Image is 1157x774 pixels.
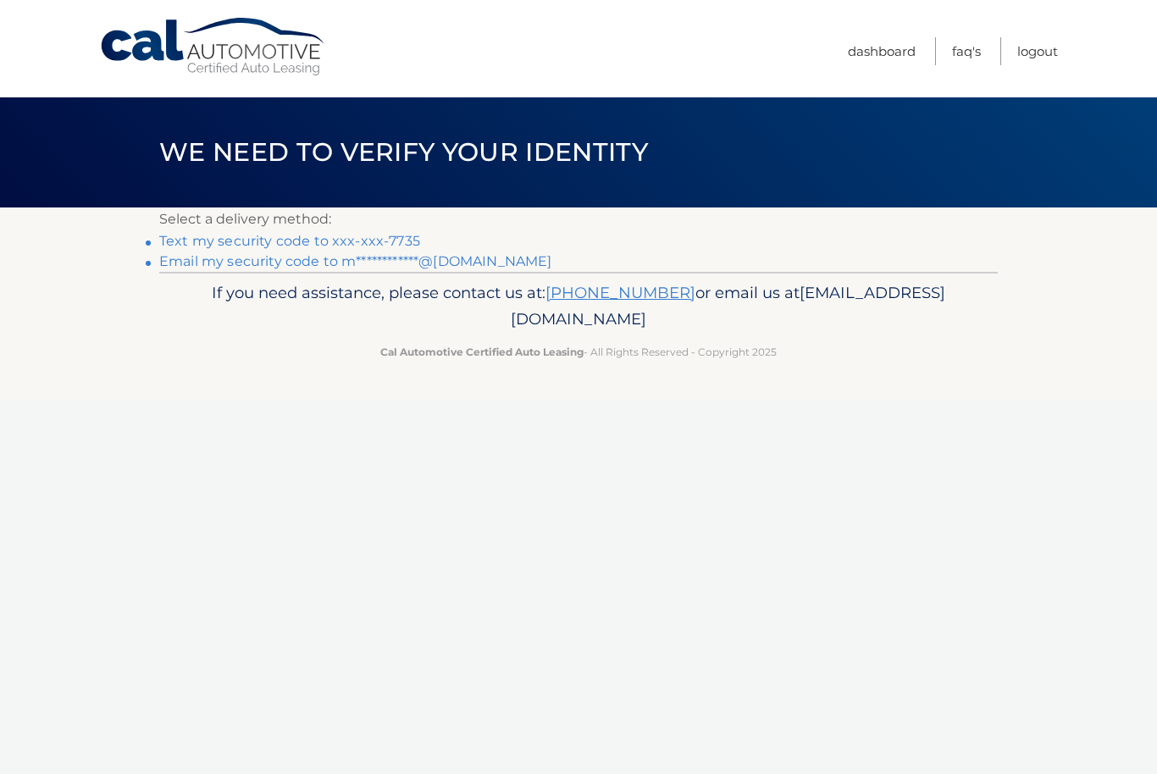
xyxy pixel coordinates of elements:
[170,343,987,361] p: - All Rights Reserved - Copyright 2025
[380,346,584,358] strong: Cal Automotive Certified Auto Leasing
[99,17,328,77] a: Cal Automotive
[952,37,981,65] a: FAQ's
[159,136,648,168] span: We need to verify your identity
[159,233,420,249] a: Text my security code to xxx-xxx-7735
[1017,37,1058,65] a: Logout
[170,279,987,334] p: If you need assistance, please contact us at: or email us at
[848,37,916,65] a: Dashboard
[159,207,998,231] p: Select a delivery method:
[545,283,695,302] a: [PHONE_NUMBER]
